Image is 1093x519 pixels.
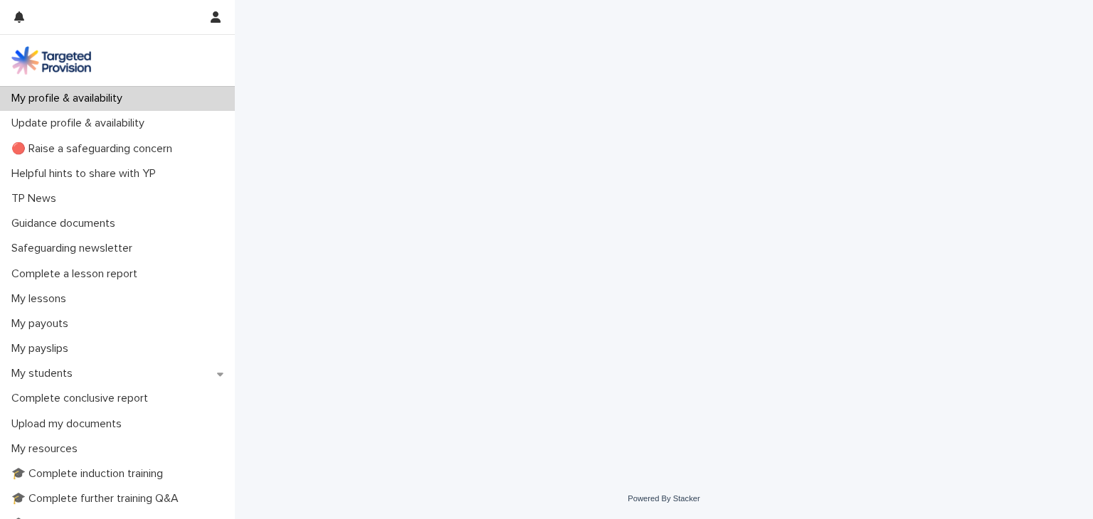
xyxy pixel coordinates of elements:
p: Update profile & availability [6,117,156,130]
p: Upload my documents [6,417,133,431]
p: Helpful hints to share with YP [6,167,167,181]
p: Complete a lesson report [6,267,149,281]
p: Complete conclusive report [6,392,159,405]
p: 🔴 Raise a safeguarding concern [6,142,184,156]
p: My resources [6,442,89,456]
p: My students [6,367,84,380]
p: My profile & availability [6,92,134,105]
p: Guidance documents [6,217,127,230]
p: Safeguarding newsletter [6,242,144,255]
p: My payouts [6,317,80,331]
p: My lessons [6,292,78,306]
p: 🎓 Complete induction training [6,467,174,481]
p: 🎓 Complete further training Q&A [6,492,190,505]
p: My payslips [6,342,80,355]
a: Powered By Stacker [628,494,699,503]
p: TP News [6,192,68,205]
img: M5nRWzHhSzIhMunXDL62 [11,46,91,75]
